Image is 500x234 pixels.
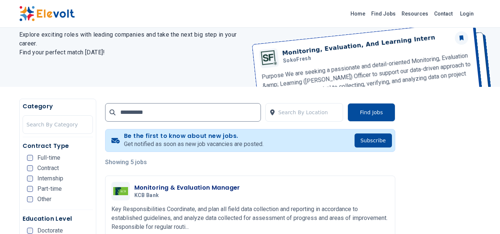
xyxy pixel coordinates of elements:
button: Find Jobs [348,103,395,122]
h2: Explore exciting roles with leading companies and take the next big step in your career. Find you... [19,30,241,57]
img: Elevolt [19,6,75,21]
iframe: Chat Widget [463,199,500,234]
h5: Category [23,102,93,111]
span: KCB Bank [134,192,159,199]
h4: Be the first to know about new jobs. [124,132,264,140]
a: Resources [399,8,431,20]
span: Full-time [37,155,60,161]
a: Find Jobs [368,8,399,20]
input: Contract [27,165,33,171]
h5: Education Level [23,214,93,223]
span: Part-time [37,186,62,192]
input: Internship [27,176,33,182]
p: Showing 5 jobs [105,158,395,167]
h5: Contract Type [23,142,93,150]
input: Part-time [27,186,33,192]
span: Doctorate [37,228,63,234]
span: Contract [37,165,59,171]
p: Get notified as soon as new job vacancies are posted. [124,140,264,149]
span: Other [37,196,51,202]
img: KCB Bank [113,187,128,195]
a: Home [348,8,368,20]
input: Other [27,196,33,202]
h3: Monitoring & Evaluation Manager [134,183,240,192]
span: Internship [37,176,63,182]
a: Contact [431,8,456,20]
button: Subscribe [355,133,392,147]
input: Doctorate [27,228,33,234]
a: Login [456,6,478,21]
input: Full-time [27,155,33,161]
p: Key Responsibilities Coordinate, and plan all field data collection and reporting in accordance t... [111,205,389,231]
